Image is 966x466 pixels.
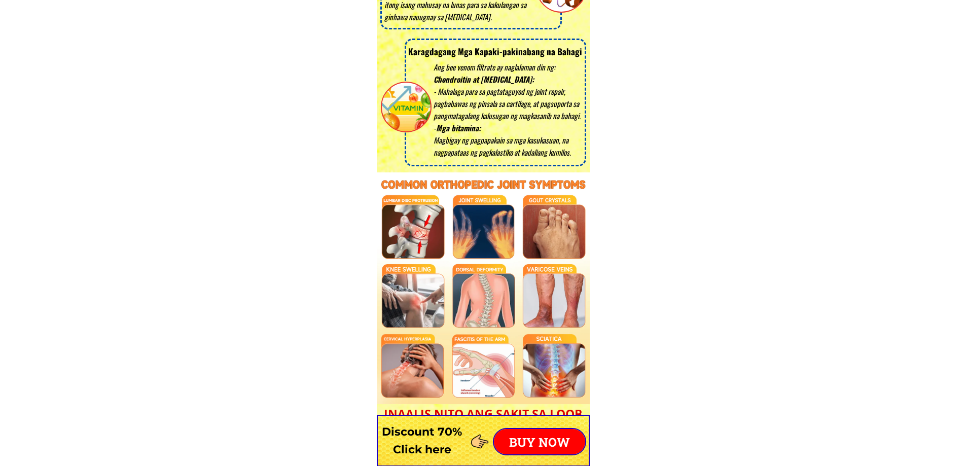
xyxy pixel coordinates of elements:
font: Ang bee venom filtrate ay naglalaman din ng: [434,61,555,73]
font: Magbigay ng pagpapakain sa mga kasukasuan, na nagpapataas ng pagkalastiko at kadaliang kumilos. [434,134,571,158]
font: Mga bitamina: [436,122,481,133]
font: - [434,122,436,133]
font: Karagdagang Mga Kapaki-pakinabang na Bahagi [408,45,582,58]
font: - Mahalaga para sa pagtataguyod ng joint repair, pagbabawas ng pinsala sa cartilage, at pagsuport... [434,86,581,121]
font: BUY NOW [509,435,570,451]
font: Click here [393,443,451,456]
font: Chondroitin at [MEDICAL_DATA]: [434,74,534,85]
font: Discount 70% [382,425,462,439]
